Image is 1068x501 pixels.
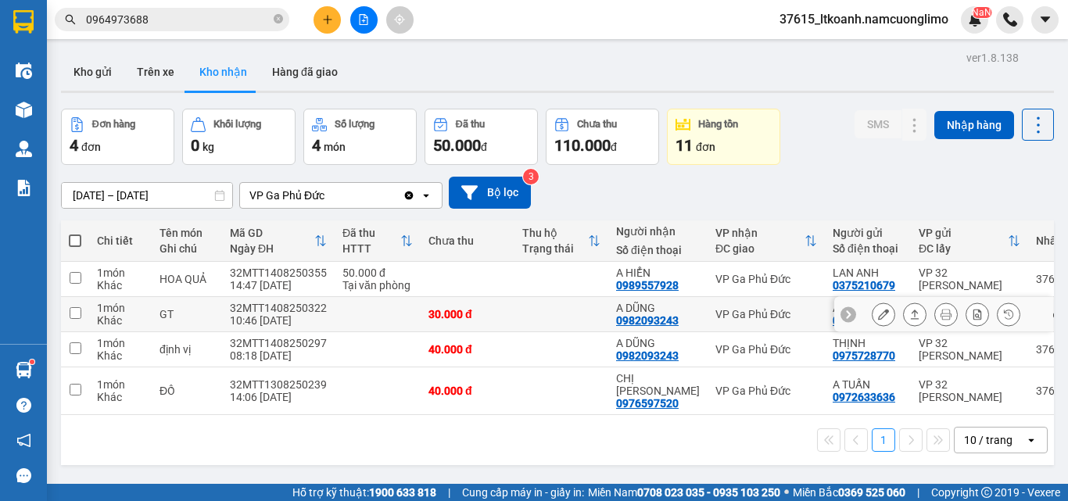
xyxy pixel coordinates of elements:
div: 1 món [97,267,144,279]
div: 32MTT1308250239 [230,378,327,391]
div: 32MTT1408250322 [230,302,327,314]
button: Kho gửi [61,53,124,91]
div: Người nhận [616,225,700,238]
svg: open [1025,434,1038,446]
div: Tên món [159,227,214,239]
div: 32MTT1408250297 [230,337,327,349]
span: đ [481,141,487,153]
div: ĐỒ [159,385,214,397]
div: Ghi chú [159,242,214,255]
span: aim [394,14,405,25]
div: Người gửi [833,227,903,239]
span: kg [202,141,214,153]
div: Trạng thái [522,242,588,255]
div: A TRUNG [833,302,903,314]
div: Hàng tồn [698,119,738,130]
sup: 1 [30,360,34,364]
div: 1 món [97,337,144,349]
div: VP 32 [PERSON_NAME] [919,267,1020,292]
div: 0982093243 [616,349,679,362]
button: Đã thu50.000đ [425,109,538,165]
strong: 1900 633 818 [369,486,436,499]
div: VP nhận [715,227,805,239]
div: VP 32 [PERSON_NAME] [919,337,1020,362]
div: 40.000 đ [428,385,507,397]
span: caret-down [1038,13,1052,27]
div: HOA QUẢ [159,273,214,285]
button: Khối lượng0kg [182,109,296,165]
div: A TUẤN [833,378,903,391]
div: 14:47 [DATE] [230,279,327,292]
span: đơn [81,141,101,153]
div: VP Ga Phủ Đức [715,273,817,285]
span: món [324,141,346,153]
div: A DŨNG [616,302,700,314]
img: warehouse-icon [16,102,32,118]
th: Toggle SortBy [335,220,421,262]
div: 32MTT1408250355 [230,267,327,279]
div: ver 1.8.138 [966,49,1019,66]
span: 37615_ltkoanh.namcuonglimo [767,9,961,29]
div: LAN ANH [833,267,903,279]
div: định vị [159,343,214,356]
div: ĐC lấy [919,242,1008,255]
div: A HIỂN [616,267,700,279]
img: icon-new-feature [968,13,982,27]
span: | [448,484,450,501]
span: 110.000 [554,136,611,155]
div: A DŨNG [616,337,700,349]
div: VP 32 [PERSON_NAME] [919,378,1020,403]
div: GT [159,308,214,320]
div: Đã thu [456,119,485,130]
div: 0972633636 [833,391,895,403]
img: warehouse-icon [16,63,32,79]
button: Hàng tồn11đơn [667,109,780,165]
div: 1 món [97,302,144,314]
svg: Clear value [403,189,415,202]
span: close-circle [274,14,283,23]
div: Mã GD [230,227,314,239]
div: VP Ga Phủ Đức [715,385,817,397]
div: Số điện thoại [616,244,700,256]
span: copyright [981,487,992,498]
img: phone-icon [1003,13,1017,27]
span: plus [322,14,333,25]
div: 40.000 đ [428,343,507,356]
div: 0945529786 [833,314,895,327]
span: question-circle [16,398,31,413]
span: close-circle [274,13,283,27]
button: Bộ lọc [449,177,531,209]
img: warehouse-icon [16,362,32,378]
div: THỊNH [833,337,903,349]
span: 4 [70,136,78,155]
button: Đơn hàng4đơn [61,109,174,165]
button: Nhập hàng [934,111,1014,139]
div: CHỊ NGÂN [616,372,700,397]
span: đ [611,141,617,153]
div: 0982093243 [616,314,679,327]
button: caret-down [1031,6,1059,34]
strong: 0369 525 060 [838,486,905,499]
div: Tại văn phòng [342,279,413,292]
div: Thu hộ [522,227,588,239]
span: | [917,484,919,501]
button: Số lượng4món [303,109,417,165]
div: Ngày ĐH [230,242,314,255]
button: file-add [350,6,378,34]
img: warehouse-icon [16,141,32,157]
span: Miền Bắc [793,484,905,501]
input: Tìm tên, số ĐT hoặc mã đơn [86,11,271,28]
div: Giao hàng [903,302,926,326]
span: ⚪️ [784,489,789,496]
div: Khác [97,391,144,403]
div: 0375210679 [833,279,895,292]
th: Toggle SortBy [514,220,608,262]
span: đơn [696,141,715,153]
span: notification [16,433,31,448]
button: aim [386,6,414,34]
svg: open [420,189,432,202]
img: logo-vxr [13,10,34,34]
div: 10:46 [DATE] [230,314,327,327]
span: 50.000 [433,136,481,155]
div: Khác [97,314,144,327]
